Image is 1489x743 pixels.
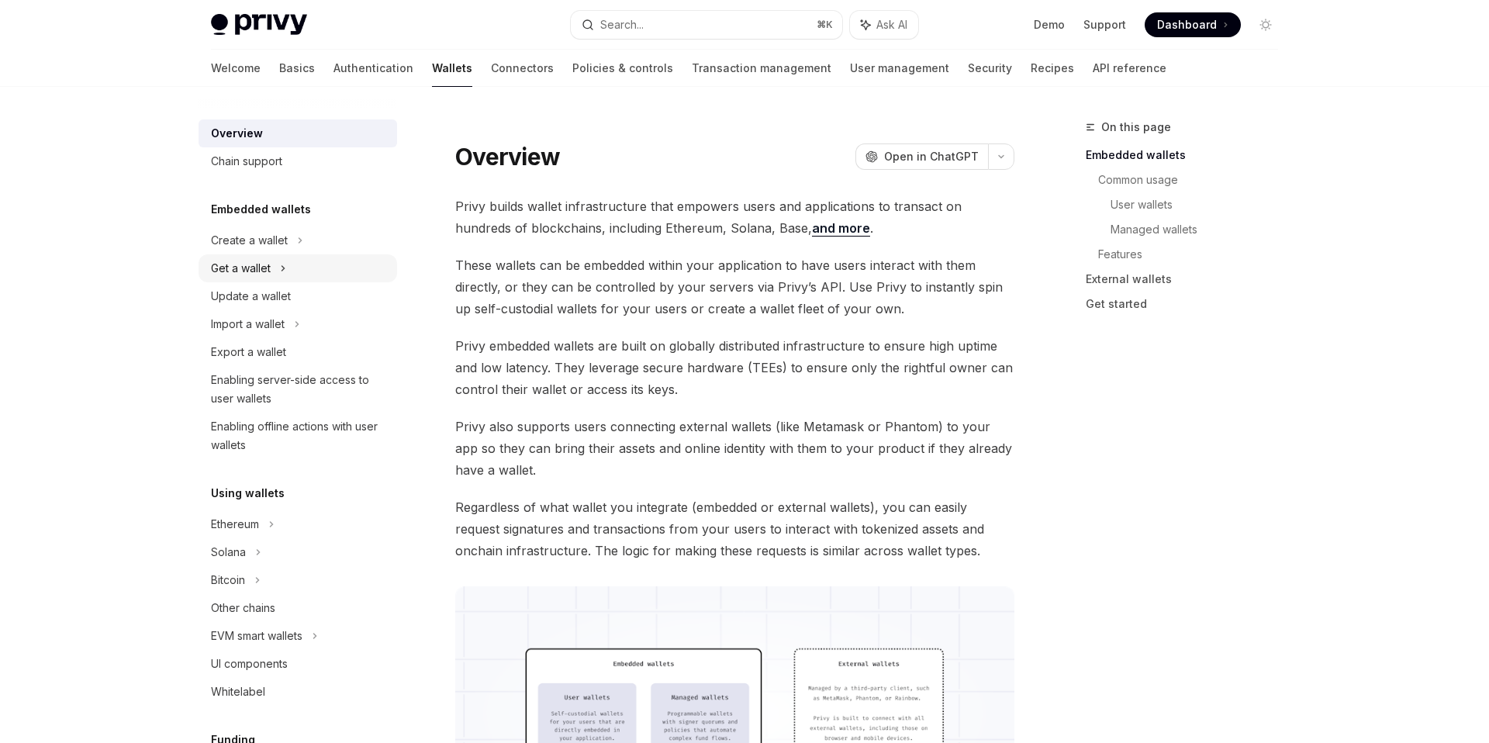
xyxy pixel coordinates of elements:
[211,200,311,219] h5: Embedded wallets
[211,315,285,333] div: Import a wallet
[571,11,842,39] button: Search...⌘K
[455,335,1014,400] span: Privy embedded wallets are built on globally distributed infrastructure to ensure high uptime and...
[850,11,918,39] button: Ask AI
[199,147,397,175] a: Chain support
[1031,50,1074,87] a: Recipes
[855,143,988,170] button: Open in ChatGPT
[455,254,1014,320] span: These wallets can be embedded within your application to have users interact with them directly, ...
[491,50,554,87] a: Connectors
[884,149,979,164] span: Open in ChatGPT
[211,124,263,143] div: Overview
[432,50,472,87] a: Wallets
[199,338,397,366] a: Export a wallet
[211,543,246,562] div: Solana
[199,594,397,622] a: Other chains
[1086,267,1290,292] a: External wallets
[211,484,285,503] h5: Using wallets
[211,371,388,408] div: Enabling server-side access to user wallets
[211,417,388,454] div: Enabling offline actions with user wallets
[199,282,397,310] a: Update a wallet
[812,220,870,237] a: and more
[199,650,397,678] a: UI components
[211,515,259,534] div: Ethereum
[333,50,413,87] a: Authentication
[211,683,265,701] div: Whitelabel
[1086,143,1290,168] a: Embedded wallets
[455,496,1014,562] span: Regardless of what wallet you integrate (embedded or external wallets), you can easily request si...
[1157,17,1217,33] span: Dashboard
[1145,12,1241,37] a: Dashboard
[211,343,286,361] div: Export a wallet
[1101,118,1171,137] span: On this page
[876,17,907,33] span: Ask AI
[199,678,397,706] a: Whitelabel
[211,231,288,250] div: Create a wallet
[1111,192,1290,217] a: User wallets
[455,416,1014,481] span: Privy also supports users connecting external wallets (like Metamask or Phantom) to your app so t...
[1253,12,1278,37] button: Toggle dark mode
[1093,50,1166,87] a: API reference
[455,143,560,171] h1: Overview
[1111,217,1290,242] a: Managed wallets
[211,287,291,306] div: Update a wallet
[1086,292,1290,316] a: Get started
[199,119,397,147] a: Overview
[455,195,1014,239] span: Privy builds wallet infrastructure that empowers users and applications to transact on hundreds o...
[600,16,644,34] div: Search...
[211,152,282,171] div: Chain support
[1098,242,1290,267] a: Features
[1083,17,1126,33] a: Support
[968,50,1012,87] a: Security
[572,50,673,87] a: Policies & controls
[211,14,307,36] img: light logo
[850,50,949,87] a: User management
[279,50,315,87] a: Basics
[692,50,831,87] a: Transaction management
[199,413,397,459] a: Enabling offline actions with user wallets
[199,366,397,413] a: Enabling server-side access to user wallets
[1034,17,1065,33] a: Demo
[211,655,288,673] div: UI components
[817,19,833,31] span: ⌘ K
[211,627,302,645] div: EVM smart wallets
[211,571,245,589] div: Bitcoin
[1098,168,1290,192] a: Common usage
[211,599,275,617] div: Other chains
[211,50,261,87] a: Welcome
[211,259,271,278] div: Get a wallet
